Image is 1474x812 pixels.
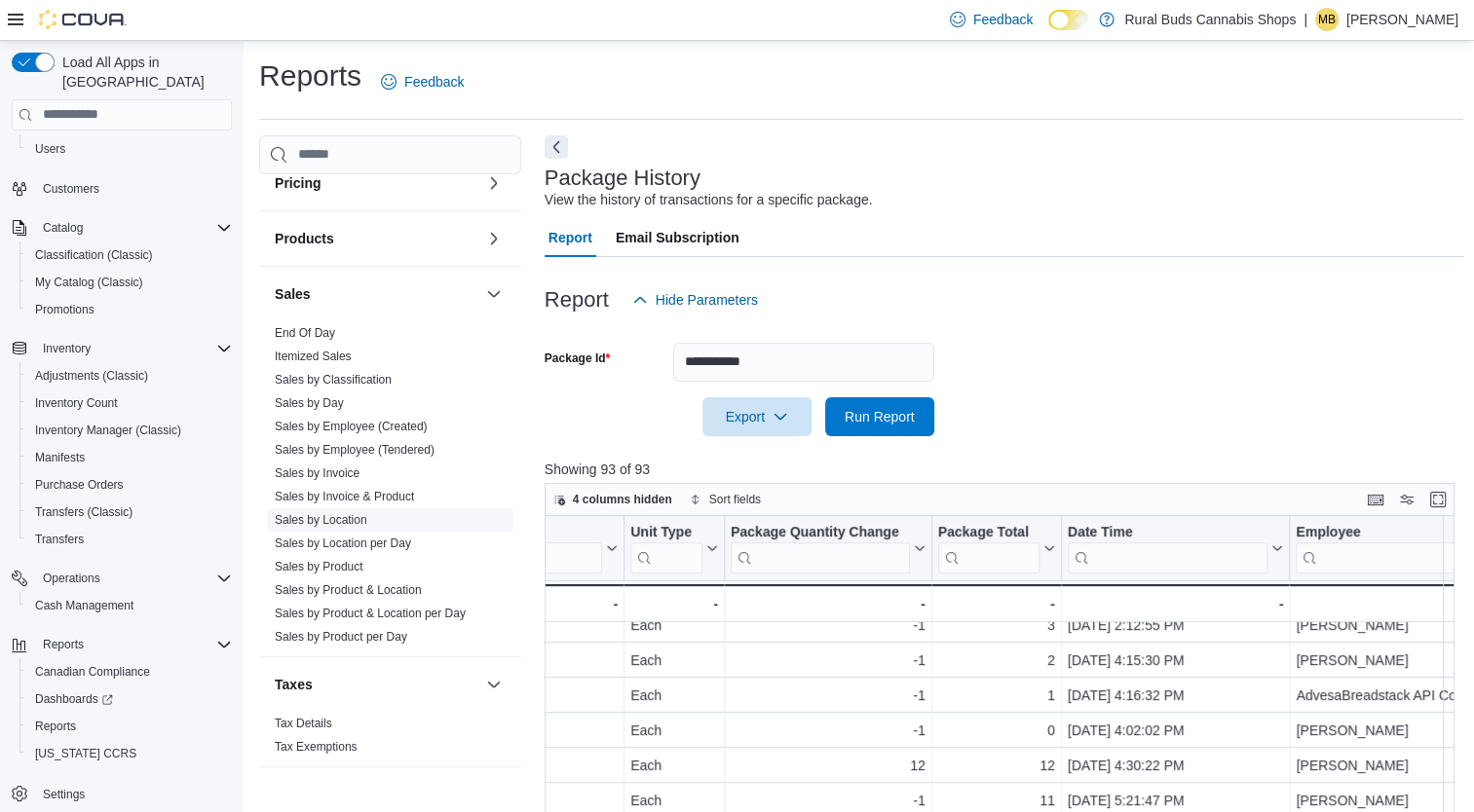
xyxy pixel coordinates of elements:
button: Inventory Count [19,389,240,417]
div: Each [630,754,718,777]
button: Package Total [937,523,1054,572]
button: Sales [275,284,478,304]
h3: Products [275,229,334,248]
div: Each [630,613,718,637]
span: Hide Parameters [656,290,758,310]
div: Customer: [PERSON_NAME] [358,719,618,742]
a: Transfers (Classic) [27,500,140,524]
a: Adjustments (Classic) [27,364,156,388]
div: 3 [937,613,1054,637]
div: 12 [937,754,1054,777]
span: Feedback [973,10,1033,29]
span: Itemized Sales [275,349,352,364]
span: Report [548,218,592,257]
a: Tax Details [275,717,332,730]
div: View the history of transactions for a specific package. [545,190,873,210]
span: Tax Details [275,716,332,731]
h3: Package History [545,166,700,190]
span: Reports [27,715,232,738]
button: Canadian Compliance [19,658,240,685]
button: Transfers (Classic) [19,498,240,526]
span: Settings [43,787,85,802]
span: Dashboards [27,687,232,711]
a: Canadian Compliance [27,660,158,683]
div: 11 [937,789,1054,812]
div: 12 [731,754,926,777]
button: [US_STATE] CCRS [19,740,240,767]
span: Customers [43,181,99,197]
div: Each [630,683,718,707]
button: Pricing [482,171,506,195]
a: Feedback [373,62,472,101]
button: Operations [35,567,108,590]
span: Adjustments (Classic) [27,364,232,388]
button: Sales [482,282,506,306]
a: Inventory Manager (Classic) [27,419,189,442]
span: Purchase Orders [35,477,124,493]
span: Reports [43,637,84,652]
span: Adjustments (Classic) [35,368,148,384]
span: Promotions [27,298,232,321]
button: Customers [4,174,240,203]
a: Sales by Employee (Tendered) [275,443,435,457]
div: Unit Type [630,523,702,572]
a: Sales by Invoice & Product [275,490,414,503]
a: Sales by Product & Location per Day [275,607,466,620]
div: [DATE] 5:21:47 PM [1068,789,1284,812]
span: Load All Apps in [GEOGRAPHIC_DATA] [55,53,232,92]
div: Each [630,789,718,812]
span: Sales by Employee (Created) [275,419,428,434]
button: Sort fields [682,488,769,511]
a: Sales by Product [275,560,363,573]
span: Export [714,397,800,436]
a: My Catalog (Classic) [27,271,151,294]
div: -1 [731,719,926,742]
span: Settings [35,781,232,805]
span: Inventory [43,341,91,356]
span: Reports [35,719,76,734]
div: 0 [937,719,1054,742]
span: Users [27,137,232,161]
button: Taxes [482,673,506,696]
a: Inventory Count [27,391,126,415]
button: Inventory Manager (Classic) [19,417,240,444]
h3: Pricing [275,173,321,193]
div: [DATE] 4:30:22 PM [1068,754,1284,777]
button: Products [482,227,506,250]
span: Sales by Classification [275,372,392,388]
button: Reports [19,713,240,740]
div: Michelle Brusse [1315,8,1339,31]
span: Inventory Count [35,395,118,411]
button: Manifests [19,444,240,471]
span: Operations [43,571,100,586]
div: - [937,592,1054,615]
span: Transfers (Classic) [27,500,232,524]
img: Cova [39,10,127,29]
a: Cash Management [27,594,141,617]
span: Classification (Classic) [35,247,153,263]
div: Each [630,648,718,672]
span: 4 columns hidden [573,492,672,507]
p: | [1304,8,1307,31]
div: Package Total [937,523,1039,541]
h3: Sales [275,284,311,304]
button: Transfers [19,526,240,553]
a: Sales by Invoice [275,466,359,480]
div: - [1068,592,1284,615]
span: Manifests [27,446,232,469]
span: Run Report [845,407,915,426]
a: Purchase Orders [27,473,132,497]
h1: Reports [259,56,361,95]
span: Washington CCRS [27,742,232,765]
button: Package Quantity Change [731,523,926,572]
span: Transfers (Classic) [35,504,132,520]
button: Pricing [275,173,478,193]
span: Sales by Location per Day [275,535,411,551]
a: Sales by Employee (Created) [275,420,428,433]
h3: Taxes [275,675,313,694]
button: My Catalog (Classic) [19,269,240,296]
div: Each [630,719,718,742]
input: Dark Mode [1048,10,1089,30]
button: Taxes [275,675,478,694]
button: Promotions [19,296,240,323]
